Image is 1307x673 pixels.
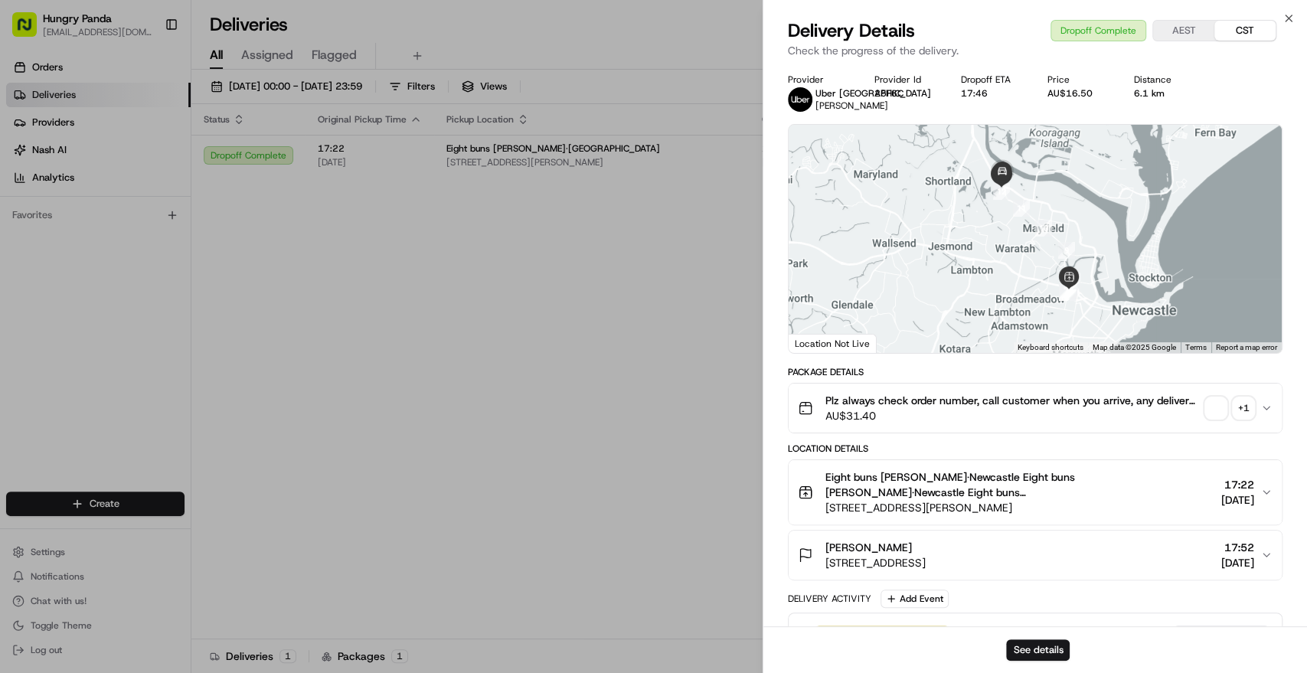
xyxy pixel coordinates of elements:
[1134,87,1196,100] div: 6.1 km
[788,43,1282,58] p: Check the progress of the delivery.
[789,384,1282,433] button: Plz always check order number, call customer when you arrive, any delivery issues, Contact WhatsA...
[825,500,1215,515] span: [STREET_ADDRESS][PERSON_NAME]
[1233,397,1254,419] div: + 1
[961,74,1023,86] div: Dropoff ETA
[1221,477,1254,492] span: 17:22
[15,61,279,86] p: Welcome 👋
[825,555,926,570] span: [STREET_ADDRESS]
[1221,540,1254,555] span: 17:52
[788,87,812,112] img: uber-new-logo.jpeg
[51,279,56,291] span: •
[47,237,124,250] span: [PERSON_NAME]
[788,366,1282,378] div: Package Details
[874,74,936,86] div: Provider Id
[145,342,246,358] span: API Documentation
[1035,220,1052,237] div: 10
[874,87,903,100] button: 25F6C
[815,100,888,112] span: [PERSON_NAME]
[237,196,279,214] button: See all
[815,87,931,100] span: Uber [GEOGRAPHIC_DATA]
[31,342,117,358] span: Knowledge Base
[69,162,211,174] div: We're available if you need us!
[881,590,949,608] button: Add Event
[1153,21,1214,41] button: AEST
[123,336,252,364] a: 💻API Documentation
[789,531,1282,580] button: [PERSON_NAME][STREET_ADDRESS]17:52[DATE]
[792,333,843,353] a: Open this area in Google Maps (opens a new window)
[108,379,185,391] a: Powered byPylon
[788,74,850,86] div: Provider
[1059,284,1076,301] div: 6
[1093,343,1176,351] span: Map data ©2025 Google
[825,540,912,555] span: [PERSON_NAME]
[15,15,46,46] img: Nash
[129,344,142,356] div: 💻
[789,334,877,353] div: Location Not Live
[1058,242,1075,259] div: 9
[788,443,1282,455] div: Location Details
[9,336,123,364] a: 📗Knowledge Base
[1221,555,1254,570] span: [DATE]
[788,593,871,605] div: Delivery Activity
[1221,492,1254,508] span: [DATE]
[15,146,43,174] img: 1736555255976-a54dd68f-1ca7-489b-9aae-adbdc363a1c4
[152,380,185,391] span: Pylon
[40,99,253,115] input: Clear
[31,238,43,250] img: 1736555255976-a54dd68f-1ca7-489b-9aae-adbdc363a1c4
[69,146,251,162] div: Start new chat
[1205,397,1254,419] button: +1
[15,223,40,247] img: Bea Lacdao
[825,393,1199,408] span: Plz always check order number, call customer when you arrive, any delivery issues, Contact WhatsA...
[1013,200,1030,217] div: 11
[1060,282,1077,299] div: 7
[825,408,1199,423] span: AU$31.40
[136,237,172,250] span: 8月19日
[260,151,279,169] button: Start new chat
[1047,74,1109,86] div: Price
[1216,343,1277,351] a: Report a map error
[127,237,132,250] span: •
[1185,343,1207,351] a: Terms (opens in new tab)
[59,279,95,291] span: 8月15日
[1134,74,1196,86] div: Distance
[1214,21,1276,41] button: CST
[1047,87,1109,100] div: AU$16.50
[961,87,1023,100] div: 17:46
[32,146,60,174] img: 1753817452368-0c19585d-7be3-40d9-9a41-2dc781b3d1eb
[789,460,1282,524] button: Eight buns [PERSON_NAME]·Newcastle Eight buns [PERSON_NAME]·Newcastle Eight buns [PERSON_NAME]·[G...
[792,333,843,353] img: Google
[1006,639,1070,661] button: See details
[15,199,103,211] div: Past conversations
[993,183,1010,200] div: 12
[15,344,28,356] div: 📗
[825,469,1215,500] span: Eight buns [PERSON_NAME]·Newcastle Eight buns [PERSON_NAME]·Newcastle Eight buns [PERSON_NAME]·[G...
[1018,342,1083,353] button: Keyboard shortcuts
[788,18,915,43] span: Delivery Details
